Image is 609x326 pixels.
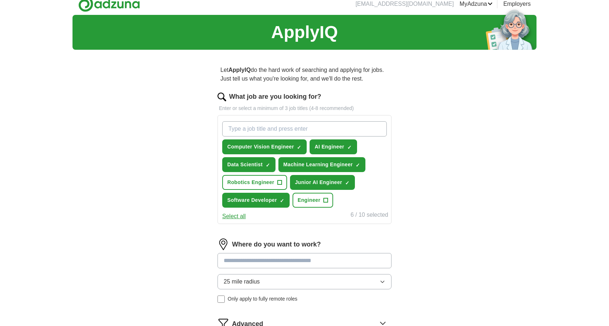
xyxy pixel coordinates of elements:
button: 25 mile radius [217,274,391,289]
span: AI Engineer [315,143,344,151]
button: Software Developer✓ [222,193,290,208]
button: AI Engineer✓ [310,139,357,154]
span: ✓ [356,162,360,168]
span: ✓ [280,198,284,204]
div: 6 / 10 selected [351,211,388,221]
span: 25 mile radius [224,277,260,286]
span: Data Scientist [227,161,263,168]
span: ✓ [297,144,301,150]
input: Only apply to fully remote roles [217,296,225,303]
button: Select all [222,212,246,221]
button: Junior AI Engineer✓ [290,175,355,190]
button: Data Scientist✓ [222,157,275,172]
p: Enter or select a minimum of 3 job titles (4-8 recommended) [217,105,391,112]
span: ✓ [347,144,352,150]
button: Computer Vision Engineer✓ [222,139,307,154]
span: ✓ [266,162,270,168]
span: Computer Vision Engineer [227,143,294,151]
button: Robotics Engineer [222,175,287,190]
button: Machine Learning Engineer✓ [278,157,366,172]
p: Let do the hard work of searching and applying for jobs. Just tell us what you're looking for, an... [217,63,391,86]
button: Engineer [293,193,333,208]
label: Where do you want to work? [232,240,321,249]
strong: ApplyIQ [228,67,250,73]
span: Junior AI Engineer [295,179,342,186]
span: Machine Learning Engineer [283,161,353,168]
label: What job are you looking for? [229,92,321,102]
h1: ApplyIQ [271,19,338,45]
span: Software Developer [227,196,277,204]
span: ✓ [345,180,349,186]
span: Only apply to fully remote roles [228,295,297,303]
input: Type a job title and press enter [222,121,387,136]
span: Engineer [298,196,320,204]
span: Robotics Engineer [227,179,274,186]
img: location.png [217,239,229,250]
img: search.png [217,93,226,101]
